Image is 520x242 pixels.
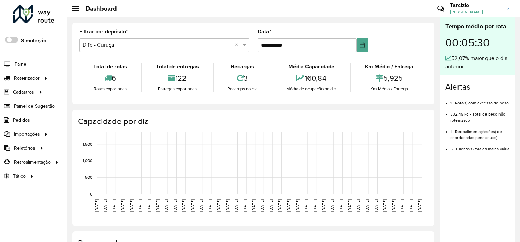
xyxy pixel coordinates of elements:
[14,131,40,138] span: Importações
[445,54,509,71] div: 52,07% maior que o dia anterior
[129,199,134,212] text: [DATE]
[199,199,203,212] text: [DATE]
[339,199,343,212] text: [DATE]
[382,199,387,212] text: [DATE]
[14,159,51,166] span: Retroalimentação
[260,199,264,212] text: [DATE]
[400,199,404,212] text: [DATE]
[353,71,426,85] div: 5,925
[215,85,270,92] div: Recargas no dia
[78,117,427,126] h4: Capacidade por dia
[321,199,326,212] text: [DATE]
[295,199,300,212] text: [DATE]
[450,2,501,9] h3: Tarcizio
[286,199,291,212] text: [DATE]
[357,38,368,52] button: Choose Date
[391,199,396,212] text: [DATE]
[274,71,348,85] div: 160,84
[143,85,211,92] div: Entregas exportadas
[450,123,509,141] li: 1 - Retroalimentação(ões) de coordenadas pendente(s)
[14,145,35,152] span: Relatórios
[445,82,509,92] h4: Alertas
[258,28,271,36] label: Data
[313,199,317,212] text: [DATE]
[155,199,160,212] text: [DATE]
[374,199,378,212] text: [DATE]
[235,41,241,49] span: Clear all
[269,199,273,212] text: [DATE]
[215,63,270,71] div: Recargas
[94,199,99,212] text: [DATE]
[251,199,256,212] text: [DATE]
[143,71,211,85] div: 122
[14,75,40,82] span: Roteirizador
[83,159,92,163] text: 1,000
[79,5,117,12] h2: Dashboard
[79,28,128,36] label: Filtrar por depósito
[138,199,142,212] text: [DATE]
[409,199,413,212] text: [DATE]
[330,199,334,212] text: [DATE]
[304,199,308,212] text: [DATE]
[234,199,238,212] text: [DATE]
[356,199,360,212] text: [DATE]
[21,37,46,45] label: Simulação
[450,141,509,152] li: 5 - Cliente(s) fora da malha viária
[81,85,139,92] div: Rotas exportadas
[15,60,27,68] span: Painel
[353,85,426,92] div: Km Médio / Entrega
[215,71,270,85] div: 3
[365,199,369,212] text: [DATE]
[417,199,422,212] text: [DATE]
[13,173,26,180] span: Tático
[450,9,501,15] span: [PERSON_NAME]
[450,95,509,106] li: 1 - Rota(s) com excesso de peso
[147,199,151,212] text: [DATE]
[112,199,116,212] text: [DATE]
[90,192,92,196] text: 0
[81,63,139,71] div: Total de rotas
[173,199,177,212] text: [DATE]
[181,199,186,212] text: [DATE]
[274,63,348,71] div: Média Capacidade
[81,71,139,85] div: 6
[225,199,230,212] text: [DATE]
[353,63,426,71] div: Km Médio / Entrega
[143,63,211,71] div: Total de entregas
[445,22,509,31] div: Tempo médio por rota
[120,199,125,212] text: [DATE]
[103,199,107,212] text: [DATE]
[347,199,352,212] text: [DATE]
[190,199,195,212] text: [DATE]
[434,1,448,16] a: Contato Rápido
[13,117,30,124] span: Pedidos
[164,199,168,212] text: [DATE]
[83,142,92,146] text: 1,500
[14,103,55,110] span: Painel de Sugestão
[450,106,509,123] li: 332,49 kg - Total de peso não roteirizado
[243,199,247,212] text: [DATE]
[216,199,221,212] text: [DATE]
[85,175,92,179] text: 500
[208,199,212,212] text: [DATE]
[274,85,348,92] div: Média de ocupação no dia
[277,199,282,212] text: [DATE]
[13,89,34,96] span: Cadastros
[445,31,509,54] div: 00:05:30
